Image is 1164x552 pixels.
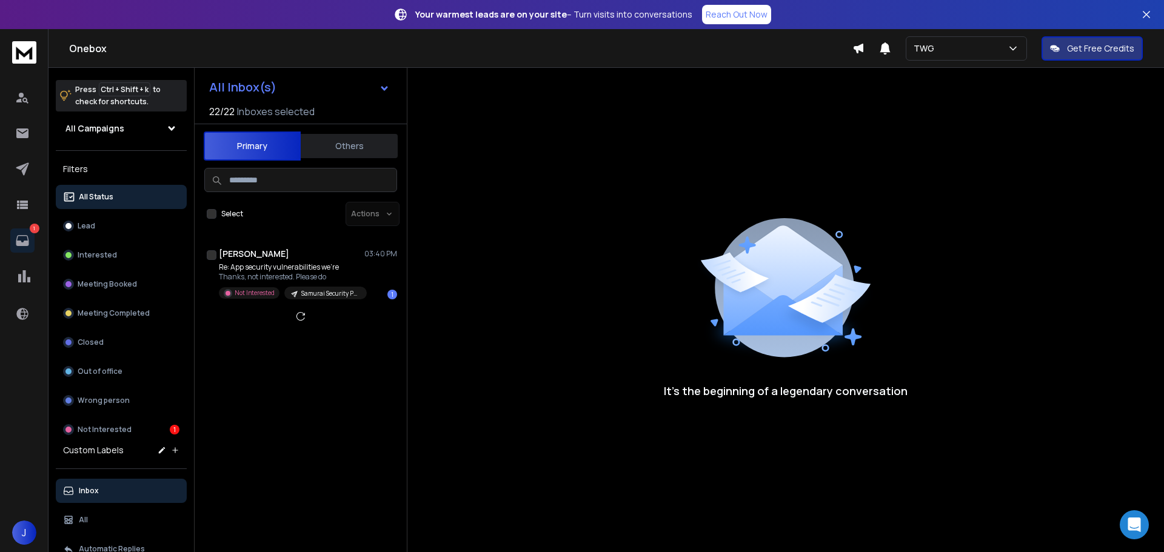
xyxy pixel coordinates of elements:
p: 03:40 PM [364,249,397,259]
button: Inbox [56,479,187,503]
h3: Inboxes selected [237,104,315,119]
button: All Inbox(s) [199,75,400,99]
p: – Turn visits into conversations [415,8,692,21]
button: Not Interested1 [56,417,187,442]
button: All Status [56,185,187,209]
button: Interested [56,243,187,267]
p: Reach Out Now [706,8,768,21]
p: Not Interested [235,288,275,298]
button: Others [301,133,398,159]
button: Wrong person [56,388,187,413]
h1: All Inbox(s) [209,81,276,93]
a: 1 [10,228,35,253]
p: Inbox [79,486,99,496]
button: All Campaigns [56,116,187,141]
p: Get Free Credits [1067,42,1134,55]
p: Closed [78,338,104,347]
h1: All Campaigns [65,122,124,135]
p: Lead [78,221,95,231]
div: 1 [387,290,397,299]
button: Lead [56,214,187,238]
button: J [12,520,36,545]
p: Samurai Security Pen Testing [301,289,360,298]
button: Closed [56,330,187,354]
p: Meeting Booked [78,279,137,289]
button: Meeting Completed [56,301,187,325]
h3: Custom Labels [63,444,124,456]
h3: Filters [56,161,187,178]
p: Out of office [78,367,122,376]
p: Re: App security vulnerabilities we're [219,262,364,272]
p: Interested [78,250,117,260]
p: Thanks, not interested. Please do [219,272,364,282]
p: All Status [79,192,113,202]
img: logo [12,41,36,64]
button: Meeting Booked [56,272,187,296]
div: Open Intercom Messenger [1120,510,1149,539]
button: Get Free Credits [1042,36,1143,61]
h1: [PERSON_NAME] [219,248,289,260]
p: Not Interested [78,425,132,434]
button: Out of office [56,359,187,384]
p: It’s the beginning of a legendary conversation [664,382,908,399]
p: Wrong person [78,396,130,405]
p: TWG [914,42,939,55]
p: 1 [30,224,39,233]
div: 1 [170,425,179,434]
button: All [56,508,187,532]
p: Press to check for shortcuts. [75,84,161,108]
h1: Onebox [69,41,852,56]
button: Primary [204,131,301,161]
label: Select [221,209,243,219]
a: Reach Out Now [702,5,771,24]
span: Ctrl + Shift + k [99,82,150,96]
span: 22 / 22 [209,104,235,119]
strong: Your warmest leads are on your site [415,8,567,20]
p: Meeting Completed [78,308,150,318]
p: All [79,515,88,525]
